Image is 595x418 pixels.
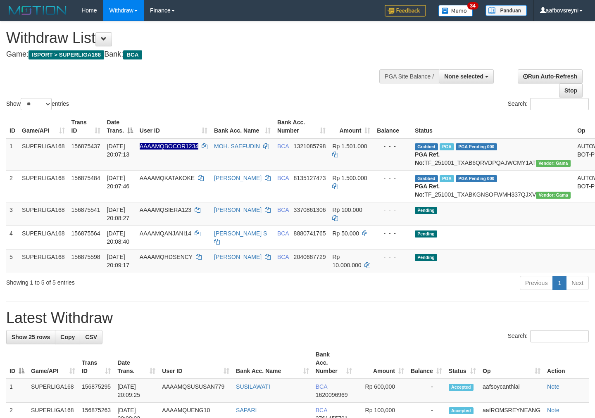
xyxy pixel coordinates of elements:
[479,347,544,379] th: Op: activate to sort column ascending
[518,69,583,83] a: Run Auto-Refresh
[6,347,28,379] th: ID: activate to sort column descending
[407,379,445,403] td: -
[332,230,359,237] span: Rp 50.000
[559,83,583,97] a: Stop
[536,160,571,167] span: Vendor URL: https://trx31.1velocity.biz
[355,379,407,403] td: Rp 600,000
[508,98,589,110] label: Search:
[412,170,574,202] td: TF_251001_TXABKGNSOFWMH337QJXV
[374,115,412,138] th: Balance
[140,175,195,181] span: AAAAMQKATAKOKE
[6,202,19,226] td: 3
[214,143,260,150] a: MOH. SAEFUDIN
[438,5,473,17] img: Button%20Memo.svg
[355,347,407,379] th: Amount: activate to sort column ascending
[107,254,130,268] span: [DATE] 20:09:17
[412,115,574,138] th: Status
[29,50,104,59] span: ISPORT > SUPERLIGA168
[547,383,559,390] a: Note
[140,207,191,213] span: AAAAMQSIERA123
[6,30,388,46] h1: Withdraw List
[79,347,114,379] th: Trans ID: activate to sort column ascending
[19,226,68,249] td: SUPERLIGA168
[6,170,19,202] td: 2
[140,230,191,237] span: AAAAMQANJANI14
[316,407,327,413] span: BCA
[123,50,142,59] span: BCA
[6,330,55,344] a: Show 25 rows
[159,347,233,379] th: User ID: activate to sort column ascending
[19,202,68,226] td: SUPERLIGA168
[439,69,494,83] button: None selected
[415,175,438,182] span: Grabbed
[377,142,408,150] div: - - -
[415,151,440,166] b: PGA Ref. No:
[71,143,100,150] span: 156875437
[19,138,68,171] td: SUPERLIGA168
[71,207,100,213] span: 156875541
[486,5,527,16] img: panduan.png
[449,407,474,414] span: Accepted
[332,143,367,150] span: Rp 1.501.000
[456,175,497,182] span: PGA Pending
[6,4,69,17] img: MOTION_logo.png
[236,383,270,390] a: SUSILAWATI
[107,175,130,190] span: [DATE] 20:07:46
[440,175,454,182] span: Marked by aafsoycanthlai
[274,115,329,138] th: Bank Acc. Number: activate to sort column ascending
[566,276,589,290] a: Next
[211,115,274,138] th: Bank Acc. Name: activate to sort column ascending
[536,192,571,199] span: Vendor URL: https://trx31.1velocity.biz
[294,254,326,260] span: Copy 2040687729 to clipboard
[277,254,289,260] span: BCA
[316,383,327,390] span: BCA
[236,407,257,413] a: SAPARI
[415,143,438,150] span: Grabbed
[12,334,50,340] span: Show 25 rows
[520,276,553,290] a: Previous
[377,206,408,214] div: - - -
[332,175,367,181] span: Rp 1.500.000
[332,207,362,213] span: Rp 100.000
[19,115,68,138] th: Game/API: activate to sort column ascending
[68,115,104,138] th: Trans ID: activate to sort column ascending
[379,69,439,83] div: PGA Site Balance /
[80,330,102,344] a: CSV
[415,207,437,214] span: Pending
[277,230,289,237] span: BCA
[114,379,159,403] td: [DATE] 20:09:25
[449,384,474,391] span: Accepted
[28,379,79,403] td: SUPERLIGA168
[277,143,289,150] span: BCA
[294,143,326,150] span: Copy 1321085798 to clipboard
[6,226,19,249] td: 4
[114,347,159,379] th: Date Trans.: activate to sort column ascending
[60,334,75,340] span: Copy
[377,229,408,237] div: - - -
[329,115,374,138] th: Amount: activate to sort column ascending
[6,310,589,326] h1: Latest Withdraw
[440,143,454,150] span: Marked by aafsoycanthlai
[415,254,437,261] span: Pending
[456,143,497,150] span: PGA Pending
[407,347,445,379] th: Balance: activate to sort column ascending
[332,254,361,268] span: Rp 10.000.000
[55,330,80,344] a: Copy
[508,330,589,342] label: Search:
[6,50,388,59] h4: Game: Bank:
[107,143,130,158] span: [DATE] 20:07:13
[85,334,97,340] span: CSV
[277,175,289,181] span: BCA
[104,115,136,138] th: Date Trans.: activate to sort column descending
[6,379,28,403] td: 1
[28,347,79,379] th: Game/API: activate to sort column ascending
[377,174,408,182] div: - - -
[79,379,114,403] td: 156875295
[19,249,68,273] td: SUPERLIGA168
[71,254,100,260] span: 156875598
[214,254,262,260] a: [PERSON_NAME]
[6,249,19,273] td: 5
[385,5,426,17] img: Feedback.jpg
[294,207,326,213] span: Copy 3370861306 to clipboard
[467,2,478,9] span: 34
